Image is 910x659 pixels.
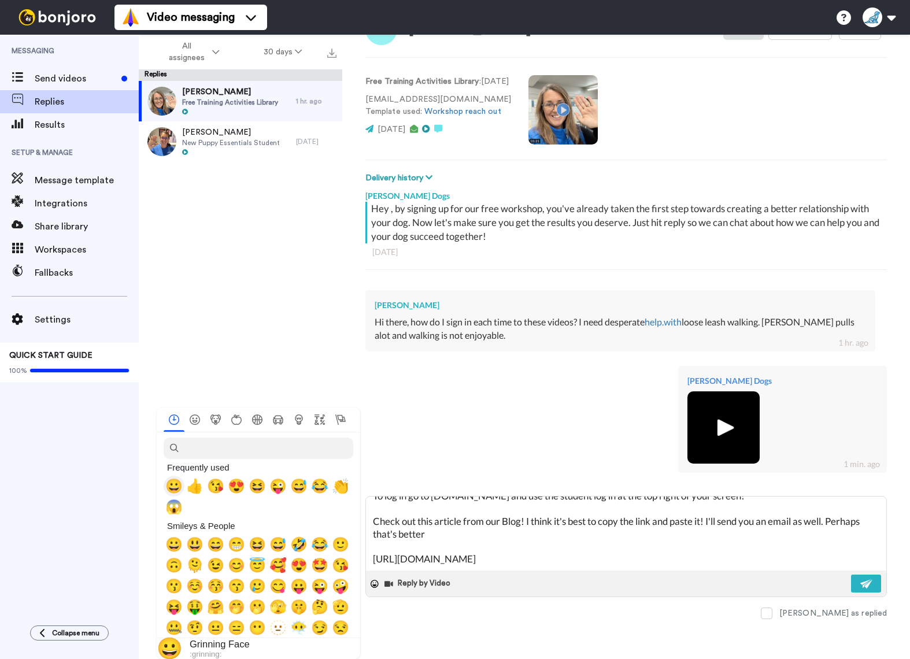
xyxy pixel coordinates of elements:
p: [EMAIL_ADDRESS][DOMAIN_NAME] Template used: [365,94,511,118]
div: Hey , by signing up for our free workshop, you've already taken the first step towards creating a... [371,202,884,243]
img: export.svg [327,49,336,58]
span: Video messaging [147,9,235,25]
div: 1 min. ago [844,458,880,470]
span: Workspaces [35,243,139,257]
div: [PERSON_NAME] Dogs [365,184,887,202]
span: Message template [35,173,139,187]
img: ic_play_thick.png [708,412,739,443]
button: All assignees [141,36,242,68]
div: Hi there, how do I sign in each time to these videos? I need desperate loose leash walking. [PERS... [375,316,866,342]
span: New Puppy Essentials Student [182,138,280,147]
div: [PERSON_NAME] as replied [779,608,887,619]
a: [PERSON_NAME]Free Training Activities Library1 hr. ago [139,81,342,121]
button: 30 days [242,42,324,62]
span: [PERSON_NAME] [182,127,280,138]
a: help.with [645,316,682,327]
button: Collapse menu [30,625,109,641]
span: Results [35,118,139,132]
a: [PERSON_NAME]New Puppy Essentials Student[DATE] [139,121,342,162]
button: Reply by Video [383,575,454,593]
span: Collapse menu [52,628,99,638]
span: [PERSON_NAME] [182,86,278,98]
span: [DATE] [378,125,405,134]
span: Integrations [35,197,139,210]
span: QUICK START GUIDE [9,351,93,360]
img: bj-logo-header-white.svg [14,9,101,25]
textarea: To log in go to [DOMAIN_NAME] and use the student log in at the top right of your screen! Check o... [366,497,886,571]
span: Replies [35,95,139,109]
img: 9f918230-4728-48fb-99b4-3609151c263e-thumb.jpg [147,127,176,156]
div: [PERSON_NAME] [375,299,866,311]
span: All assignees [163,40,210,64]
div: 1 hr. ago [296,97,336,106]
a: Workshop reach out [424,108,501,116]
button: Delivery history [365,172,436,184]
p: : [DATE] [365,76,511,88]
div: [DATE] [372,246,880,258]
strong: Free Training Activities Library [365,77,479,86]
div: Replies [139,69,342,81]
button: Export all results that match these filters now. [324,43,340,61]
img: send-white.svg [860,579,873,588]
span: Free Training Activities Library [182,98,278,107]
div: [DATE] [296,137,336,146]
span: Send videos [35,72,117,86]
span: Settings [35,313,139,327]
div: 1 hr. ago [838,337,868,349]
span: Fallbacks [35,266,139,280]
img: 0b57395c-124c-4f25-adbf-c88319e0db59-thumb.jpg [147,87,176,116]
img: vm-color.svg [121,8,140,27]
span: 100% [9,366,27,375]
div: [PERSON_NAME] Dogs [687,375,878,387]
span: Share library [35,220,139,234]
